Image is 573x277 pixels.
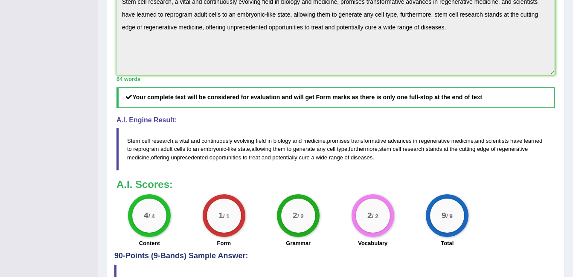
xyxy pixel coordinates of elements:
label: Vocabulary [358,239,387,247]
span: and [262,154,271,161]
small: / 2 [372,213,378,219]
span: vital [179,138,189,144]
big: 9 [442,211,446,220]
span: in [268,138,272,144]
span: opportunities [209,154,241,161]
span: type [337,146,348,152]
span: research [151,138,173,144]
span: in [413,138,417,144]
span: the [450,146,457,152]
span: state [238,146,250,152]
span: stem [379,146,391,152]
span: a [311,154,314,161]
label: Grammar [286,239,311,247]
span: like [228,146,236,152]
span: wide [316,154,327,161]
span: range [329,154,343,161]
span: medicine [127,154,149,161]
span: medicine [303,138,326,144]
small: / 9 [446,213,453,219]
span: embryonic [201,146,226,152]
span: to [127,146,132,152]
h5: Your complete text will be considered for evaluation and will get Form marks as there is only one... [116,87,555,107]
span: edge [477,146,489,152]
small: / 1 [223,213,230,219]
span: to [243,154,247,161]
span: furthermore [349,146,378,152]
span: Stem [127,138,140,144]
span: and [293,138,302,144]
span: a [175,138,177,144]
span: evolving [234,138,254,144]
span: cell [327,146,336,152]
span: cells [174,146,185,152]
span: adult [160,146,172,152]
span: learned [524,138,542,144]
big: 2 [367,211,372,220]
div: 64 words [116,75,555,83]
span: cell [142,138,150,144]
span: cell [393,146,401,152]
span: regenerative [419,138,450,144]
span: reprogram [133,146,159,152]
small: / 2 [297,213,304,219]
span: have [510,138,522,144]
span: allowing [251,146,271,152]
span: field [256,138,266,144]
span: biology [273,138,291,144]
span: any [317,146,326,152]
b: A.I. Scores: [116,179,173,190]
span: potentially [272,154,297,161]
span: unprecedented [171,154,208,161]
span: scientists [486,138,509,144]
span: at [444,146,448,152]
span: promises [327,138,350,144]
span: generate [293,146,315,152]
span: regenerative [497,146,528,152]
h4: A.I. Engine Result: [116,116,555,124]
span: transformative [351,138,386,144]
span: advances [388,138,412,144]
label: Content [139,239,160,247]
big: 2 [293,211,297,220]
span: an [193,146,199,152]
big: 1 [218,211,223,220]
span: medicine [451,138,474,144]
span: stands [426,146,442,152]
span: research [403,146,425,152]
span: them [273,146,285,152]
span: of [345,154,349,161]
span: to [287,146,292,152]
label: Form [217,239,231,247]
span: continuously [201,138,232,144]
span: and [475,138,485,144]
span: treat [249,154,260,161]
small: / 4 [148,213,155,219]
span: cutting [459,146,475,152]
span: to [187,146,192,152]
big: 4 [144,211,148,220]
span: diseases [351,154,372,161]
span: of [491,146,495,152]
span: cure [299,154,309,161]
label: Total [441,239,454,247]
span: offering [151,154,169,161]
span: and [191,138,200,144]
blockquote: , , , - , , , , . [116,128,555,170]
